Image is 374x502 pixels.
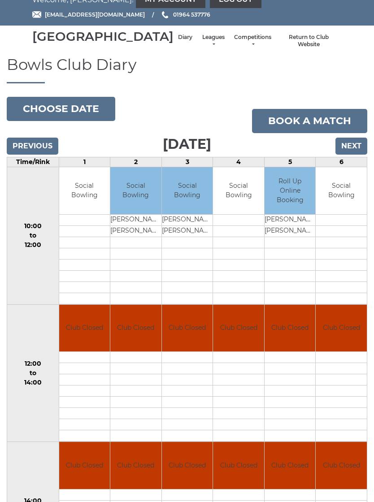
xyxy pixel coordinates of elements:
[110,158,162,168] td: 2
[162,305,213,352] td: Club Closed
[213,442,264,489] td: Club Closed
[32,12,41,18] img: Email
[213,168,264,215] td: Social Bowling
[7,97,115,121] button: Choose date
[178,34,192,42] a: Diary
[161,11,210,19] a: Phone us 01964 537776
[265,215,316,226] td: [PERSON_NAME]
[32,11,145,19] a: Email [EMAIL_ADDRESS][DOMAIN_NAME]
[201,34,225,49] a: Leagues
[162,168,213,215] td: Social Bowling
[32,30,174,44] div: [GEOGRAPHIC_DATA]
[110,168,161,215] td: Social Bowling
[234,34,271,49] a: Competitions
[265,168,316,215] td: Roll Up Online Booking
[280,34,337,49] a: Return to Club Website
[335,138,367,155] input: Next
[59,168,110,215] td: Social Bowling
[7,57,367,84] h1: Bowls Club Diary
[45,12,145,18] span: [EMAIL_ADDRESS][DOMAIN_NAME]
[7,168,59,305] td: 10:00 to 12:00
[162,226,213,237] td: [PERSON_NAME]
[7,138,58,155] input: Previous
[59,305,110,352] td: Club Closed
[265,305,316,352] td: Club Closed
[161,158,213,168] td: 3
[316,305,367,352] td: Club Closed
[316,158,367,168] td: 6
[265,442,316,489] td: Club Closed
[265,226,316,237] td: [PERSON_NAME]
[213,158,265,168] td: 4
[264,158,316,168] td: 5
[7,158,59,168] td: Time/Rink
[213,305,264,352] td: Club Closed
[162,215,213,226] td: [PERSON_NAME]
[110,442,161,489] td: Club Closed
[59,158,110,168] td: 1
[110,226,161,237] td: [PERSON_NAME]
[7,305,59,442] td: 12:00 to 14:00
[252,109,367,134] a: Book a match
[173,12,210,18] span: 01964 537776
[59,442,110,489] td: Club Closed
[316,168,367,215] td: Social Bowling
[162,12,168,19] img: Phone us
[162,442,213,489] td: Club Closed
[110,215,161,226] td: [PERSON_NAME]
[316,442,367,489] td: Club Closed
[110,305,161,352] td: Club Closed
